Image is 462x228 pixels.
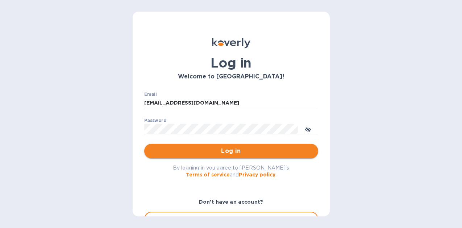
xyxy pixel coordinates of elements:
button: Log in [144,144,318,158]
h3: Welcome to [GEOGRAPHIC_DATA]! [144,73,318,80]
h1: Log in [144,55,318,70]
span: Sign up [151,215,312,223]
img: Koverly [212,38,250,48]
b: Don't have an account? [199,199,263,205]
button: toggle password visibility [301,122,315,136]
a: Privacy policy [239,172,275,178]
span: Log in [150,147,312,155]
input: Enter email address [144,98,318,109]
label: Email [144,92,157,97]
label: Password [144,118,166,123]
a: Terms of service [186,172,230,178]
button: Sign up [144,212,318,226]
span: By logging in you agree to [PERSON_NAME]'s and . [173,165,289,178]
